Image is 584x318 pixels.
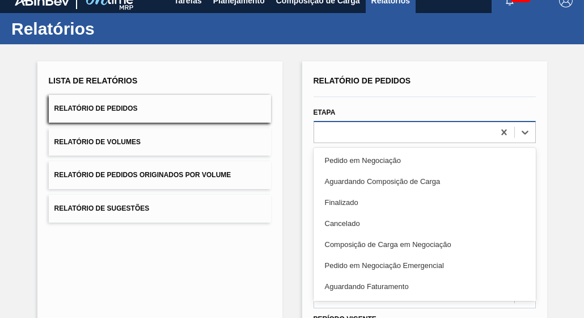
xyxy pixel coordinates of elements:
div: Pedido em Trânsito [314,297,536,318]
span: Relatório de Volumes [54,138,141,146]
div: Pedido em Negociação [314,150,536,171]
div: Aguardando Composição de Carga [314,171,536,192]
div: Pedido em Negociação Emergencial [314,255,536,276]
span: Lista de Relatórios [49,76,138,85]
div: Aguardando Faturamento [314,276,536,297]
div: Cancelado [314,213,536,234]
span: Relatório de Pedidos [54,104,138,112]
button: Relatório de Sugestões [49,195,271,223]
button: Relatório de Volumes [49,128,271,156]
button: Relatório de Pedidos Originados por Volume [49,161,271,189]
span: Relatório de Pedidos Originados por Volume [54,171,231,179]
button: Relatório de Pedidos [49,95,271,123]
label: Etapa [314,108,336,116]
h1: Relatórios [11,22,213,35]
span: Relatório de Pedidos [314,76,411,85]
span: Relatório de Sugestões [54,204,150,212]
div: Composição de Carga em Negociação [314,234,536,255]
div: Finalizado [314,192,536,213]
